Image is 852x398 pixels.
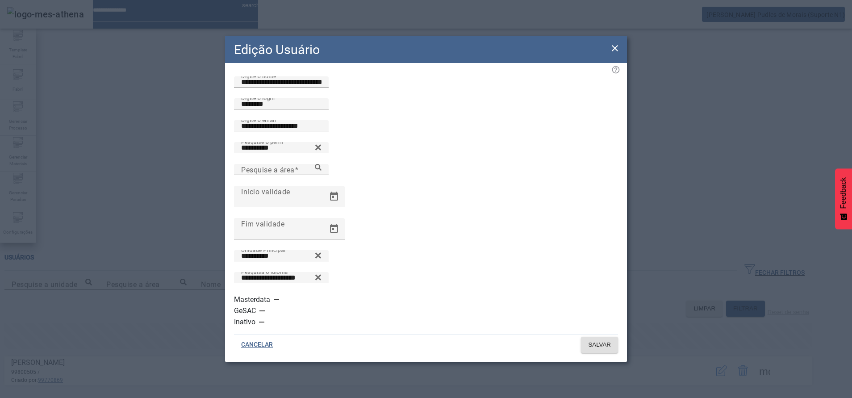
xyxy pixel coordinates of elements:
button: Open calendar [323,186,345,207]
mat-label: Digite o email [241,117,276,123]
input: Number [241,272,322,283]
span: SALVAR [588,340,611,349]
span: CANCELAR [241,340,273,349]
button: Feedback - Mostrar pesquisa [835,168,852,229]
span: Feedback [839,177,848,209]
button: SALVAR [581,337,618,353]
mat-label: Pesquisa o idioma [241,269,288,275]
label: Masterdata [234,294,272,305]
h2: Edição Usuário [234,40,320,59]
label: Inativo [234,317,257,327]
mat-label: Pesquise o perfil [241,139,283,145]
input: Number [241,164,322,175]
label: GeSAC [234,306,258,316]
button: Open calendar [323,218,345,239]
input: Number [241,142,322,153]
input: Number [241,251,322,261]
button: CANCELAR [234,337,280,353]
mat-label: Fim validade [241,219,284,228]
mat-label: Digite o nome [241,73,276,80]
mat-label: Unidade Principal [241,247,285,253]
mat-label: Início validade [241,187,290,196]
mat-label: Pesquise a área [241,165,295,174]
mat-label: Digite o login [241,95,275,101]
